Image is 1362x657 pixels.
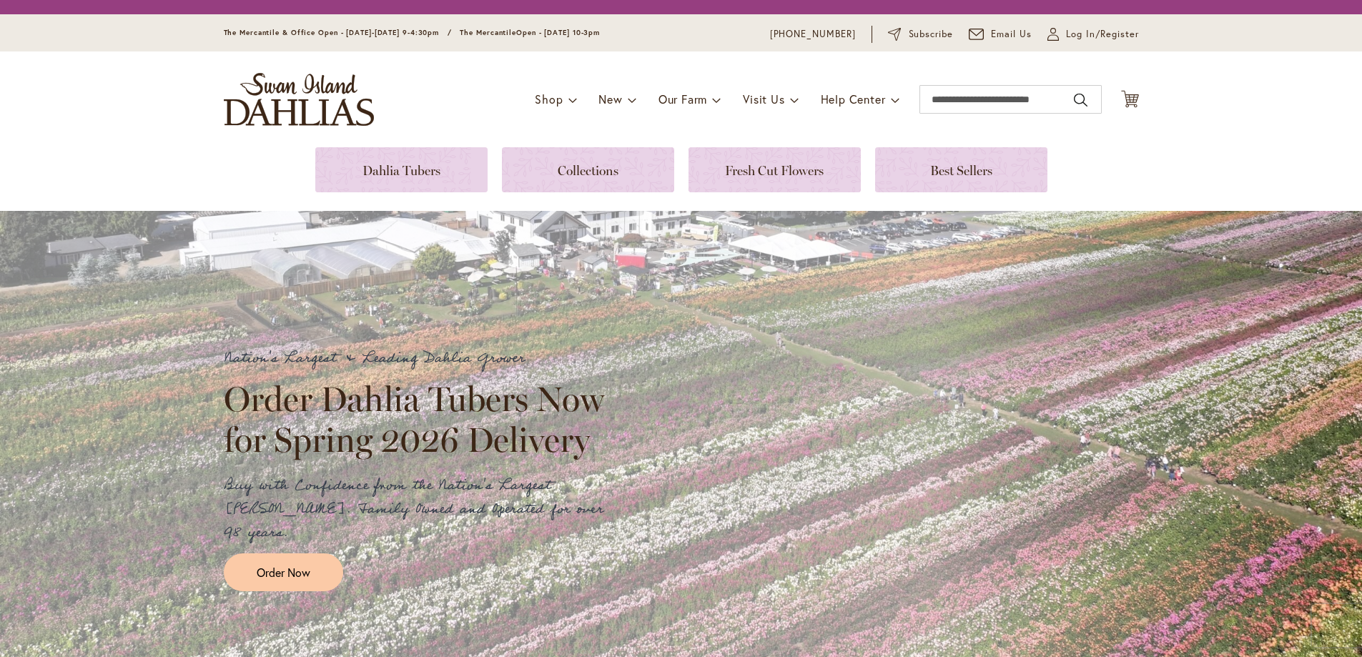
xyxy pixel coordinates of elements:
[743,92,784,107] span: Visit Us
[516,28,600,37] span: Open - [DATE] 10-3pm
[821,92,886,107] span: Help Center
[224,474,617,545] p: Buy with Confidence from the Nation's Largest [PERSON_NAME]. Family Owned and Operated for over 9...
[257,564,310,581] span: Order Now
[598,92,622,107] span: New
[888,27,953,41] a: Subscribe
[909,27,954,41] span: Subscribe
[1066,27,1139,41] span: Log In/Register
[224,553,343,591] a: Order Now
[224,73,374,126] a: store logo
[1047,27,1139,41] a: Log In/Register
[224,379,617,459] h2: Order Dahlia Tubers Now for Spring 2026 Delivery
[991,27,1032,41] span: Email Us
[1074,89,1087,112] button: Search
[969,27,1032,41] a: Email Us
[770,27,857,41] a: [PHONE_NUMBER]
[224,28,517,37] span: The Mercantile & Office Open - [DATE]-[DATE] 9-4:30pm / The Mercantile
[224,347,617,370] p: Nation's Largest & Leading Dahlia Grower
[535,92,563,107] span: Shop
[658,92,707,107] span: Our Farm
